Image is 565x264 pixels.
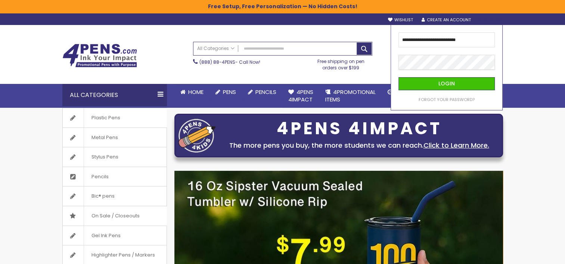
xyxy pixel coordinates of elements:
[220,121,499,136] div: 4PENS 4IMPACT
[84,167,116,186] span: Pencils
[63,147,167,167] a: Stylus Pens
[63,226,167,245] a: Gel Ink Pens
[84,206,147,226] span: On Sale / Closeouts
[197,45,235,51] span: All Categories
[193,42,238,54] a: All Categories
[84,108,128,128] span: Plastic Pens
[423,141,489,150] a: Click to Learn More.
[63,167,167,186] a: Pencils
[398,77,495,90] button: Login
[220,140,499,151] div: The more pens you buy, the more students we can reach.
[288,88,313,103] span: 4Pens 4impact
[325,88,376,103] span: 4PROMOTIONAL ITEMS
[478,18,503,23] div: Sign In
[310,56,372,70] div: Free shipping on pen orders over $199
[62,44,137,67] img: 4Pens Custom Pens and Promotional Products
[63,128,167,147] a: Metal Pens
[174,84,209,100] a: Home
[84,147,126,167] span: Stylus Pens
[421,17,471,23] a: Create an Account
[419,97,475,103] a: Forgot Your Password?
[63,206,167,226] a: On Sale / Closeouts
[223,88,236,96] span: Pens
[388,17,413,23] a: Wishlist
[199,59,235,65] a: (888) 88-4PENS
[84,186,122,206] span: Bic® pens
[178,119,216,153] img: four_pen_logo.png
[242,84,282,100] a: Pencils
[209,84,242,100] a: Pens
[188,88,204,96] span: Home
[199,59,260,65] span: - Call Now!
[438,80,455,87] span: Login
[382,84,415,100] a: Rush
[319,84,382,108] a: 4PROMOTIONALITEMS
[282,84,319,108] a: 4Pens4impact
[62,84,167,106] div: All Categories
[84,128,125,147] span: Metal Pens
[84,226,128,245] span: Gel Ink Pens
[255,88,276,96] span: Pencils
[63,108,167,128] a: Plastic Pens
[63,186,167,206] a: Bic® pens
